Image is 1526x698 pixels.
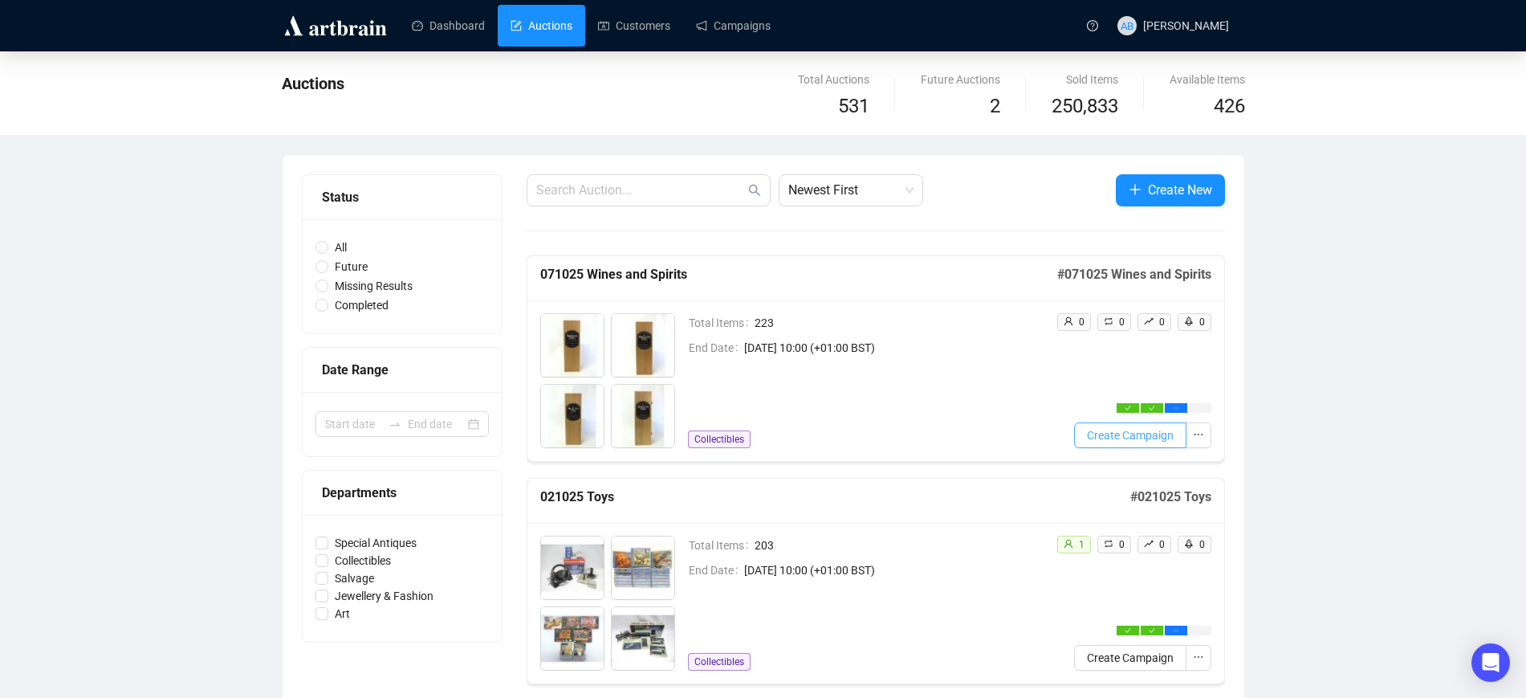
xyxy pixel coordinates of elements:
[1125,405,1131,411] span: check
[1159,539,1165,550] span: 0
[282,13,389,39] img: logo
[328,569,380,587] span: Salvage
[541,607,604,670] img: 6003_1.jpg
[689,314,755,332] span: Total Items
[798,71,869,88] div: Total Auctions
[788,175,914,206] span: Newest First
[536,181,745,200] input: Search Auction...
[511,5,572,47] a: Auctions
[1119,316,1125,328] span: 0
[1087,649,1174,667] span: Create Campaign
[322,483,482,503] div: Departments
[1193,429,1204,440] span: ellipsis
[1052,71,1118,88] div: Sold Items
[1184,539,1194,549] span: rocket
[755,537,1044,554] span: 203
[612,607,674,670] img: 6004_1.jpg
[1184,316,1194,326] span: rocket
[612,537,674,599] img: 6002_1.jpg
[325,415,382,433] input: Start date
[322,360,482,380] div: Date Range
[696,5,771,47] a: Campaigns
[282,74,344,93] span: Auctions
[1079,539,1084,550] span: 1
[1193,651,1204,663] span: ellipsis
[527,255,1225,462] a: 071025 Wines and Spirits#071025 Wines and SpiritsTotal Items223End Date[DATE] 10:00 (+01:00 BST)C...
[408,415,465,433] input: End date
[541,314,604,377] img: 7001_1.jpg
[1173,627,1179,634] span: ellipsis
[612,314,674,377] img: 7002_1.jpg
[689,537,755,554] span: Total Items
[540,265,1057,284] h5: 071025 Wines and Spirits
[1074,422,1186,448] button: Create Campaign
[541,537,604,599] img: 6001_1.jpg
[1144,316,1154,326] span: rise
[1104,316,1113,326] span: retweet
[1052,92,1118,122] span: 250,833
[688,653,751,671] span: Collectibles
[322,187,482,207] div: Status
[1074,645,1186,671] button: Create Campaign
[1087,427,1174,444] span: Create Campaign
[1173,405,1179,411] span: ellipsis
[688,431,751,448] span: Collectibles
[541,385,604,447] img: 7003_1.jpg
[527,478,1225,684] a: 021025 Toys#021025 ToysTotal Items203End Date[DATE] 10:00 (+01:00 BST)Collectiblesuser1retweet0ri...
[755,314,1044,332] span: 223
[689,561,744,579] span: End Date
[744,339,1044,357] span: [DATE] 10:00 (+01:00 BST)
[748,184,761,197] span: search
[598,5,670,47] a: Customers
[921,71,1000,88] div: Future Auctions
[328,239,353,256] span: All
[1116,174,1225,206] button: Create New
[1214,95,1245,117] span: 426
[412,5,485,47] a: Dashboard
[1087,20,1098,31] span: question-circle
[612,385,674,447] img: 7004_1.jpg
[1143,19,1229,32] span: [PERSON_NAME]
[1125,627,1131,634] span: check
[1104,539,1113,549] span: retweet
[1149,627,1155,634] span: check
[328,534,423,552] span: Special Antiques
[1148,180,1212,200] span: Create New
[1064,316,1073,326] span: user
[1149,405,1155,411] span: check
[1199,316,1205,328] span: 0
[328,552,397,569] span: Collectibles
[689,339,744,357] span: End Date
[328,277,419,295] span: Missing Results
[1119,539,1125,550] span: 0
[1170,71,1245,88] div: Available Items
[1471,643,1510,682] div: Open Intercom Messenger
[389,418,401,431] span: swap-right
[540,488,1130,507] h5: 021025 Toys
[389,418,401,431] span: to
[744,561,1044,579] span: [DATE] 10:00 (+01:00 BST)
[1079,316,1084,328] span: 0
[328,605,356,622] span: Art
[1130,488,1211,507] h5: # 021025 Toys
[1064,539,1073,549] span: user
[328,296,395,314] span: Completed
[1144,539,1154,549] span: rise
[328,258,374,276] span: Future
[1057,265,1211,284] h5: # 071025 Wines and Spirits
[328,587,440,605] span: Jewellery & Fashion
[990,95,1000,117] span: 2
[838,95,869,117] span: 531
[1159,316,1165,328] span: 0
[1129,183,1141,196] span: plus
[1199,539,1205,550] span: 0
[1120,17,1133,34] span: AB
